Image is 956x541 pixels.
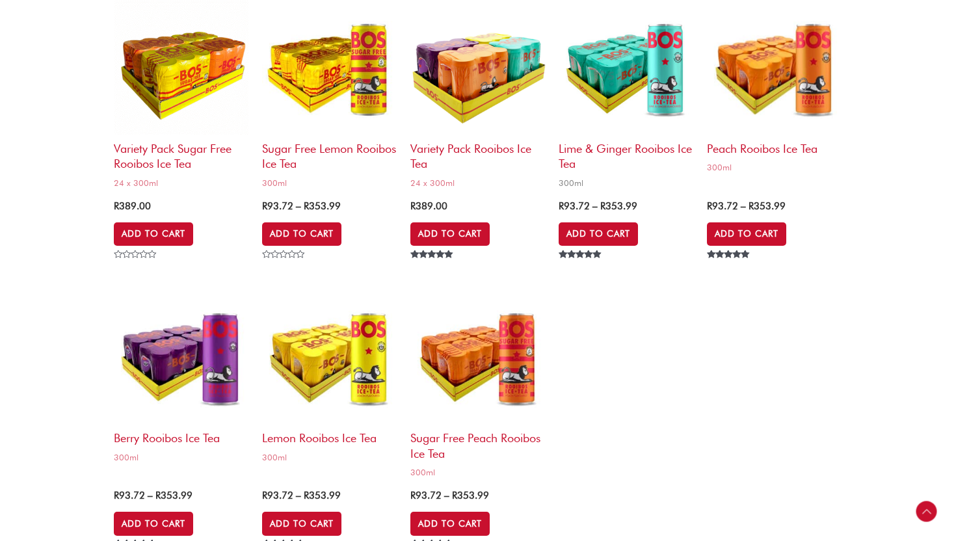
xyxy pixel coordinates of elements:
bdi: 353.99 [452,490,489,501]
a: Select options for “Sugar Free Peach Rooibos Ice Tea” [410,512,490,535]
a: Lemon Rooibos Ice Tea300ml [262,289,397,467]
span: – [296,490,301,501]
span: R [155,490,161,501]
span: – [741,200,746,212]
span: Rated out of 5 [707,250,752,288]
a: Select options for “Lemon Rooibos Ice Tea” [262,512,341,535]
a: Add to cart: “Variety Pack Rooibos Ice Tea” [410,222,490,246]
bdi: 93.72 [559,200,590,212]
span: 24 x 300ml [114,178,249,189]
h2: Peach Rooibos Ice Tea [707,135,842,156]
bdi: 93.72 [410,490,442,501]
span: R [600,200,605,212]
span: R [410,490,416,501]
span: 300ml [262,178,397,189]
h2: Sugar Free Lemon Rooibos Ice Tea [262,135,397,172]
h2: Variety Pack Rooibos Ice Tea [410,135,546,172]
span: R [410,200,416,212]
span: – [592,200,598,212]
h2: Sugar Free Peach Rooibos Ice Tea [410,424,546,461]
a: Select options for “Sugar Free Lemon Rooibos Ice Tea” [262,222,341,246]
span: R [262,490,267,501]
bdi: 93.72 [262,490,293,501]
bdi: 93.72 [114,490,145,501]
span: 300ml [114,452,249,463]
a: Add to cart: “Variety Pack Sugar Free Rooibos Ice Tea” [114,222,193,246]
span: R [114,200,119,212]
bdi: 353.99 [600,200,637,212]
span: 300ml [559,178,694,189]
bdi: 93.72 [707,200,738,212]
img: Sugar Free Peach Rooibos Ice Tea [410,289,546,424]
span: Rated out of 5 [410,250,455,288]
span: R [559,200,564,212]
span: – [444,490,449,501]
span: R [707,200,712,212]
span: 300ml [262,452,397,463]
img: Lemon Rooibos Ice Tea [262,289,397,424]
span: R [452,490,457,501]
h2: Lemon Rooibos Ice Tea [262,424,397,445]
span: – [296,200,301,212]
span: R [749,200,754,212]
a: Sugar Free Peach Rooibos Ice Tea300ml [410,289,546,482]
img: Berry Rooibos Ice Tea [114,289,249,424]
a: Select options for “Lime & Ginger Rooibos Ice Tea” [559,222,638,246]
h2: Variety Pack Sugar Free Rooibos Ice Tea [114,135,249,172]
a: Select options for “Peach Rooibos Ice Tea” [707,222,786,246]
h2: Lime & Ginger Rooibos Ice Tea [559,135,694,172]
h2: Berry Rooibos Ice Tea [114,424,249,445]
span: 300ml [410,467,546,478]
bdi: 353.99 [155,490,193,501]
bdi: 353.99 [749,200,786,212]
span: 24 x 300ml [410,178,546,189]
a: Select options for “Berry Rooibos Ice Tea” [114,512,193,535]
span: 300ml [707,162,842,173]
span: R [304,200,309,212]
span: R [304,490,309,501]
span: – [148,490,153,501]
bdi: 353.99 [304,200,341,212]
a: Berry Rooibos Ice Tea300ml [114,289,249,467]
bdi: 353.99 [304,490,341,501]
bdi: 93.72 [262,200,293,212]
span: R [114,490,119,501]
bdi: 389.00 [114,200,151,212]
span: R [262,200,267,212]
span: Rated out of 5 [559,250,604,288]
bdi: 389.00 [410,200,447,212]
